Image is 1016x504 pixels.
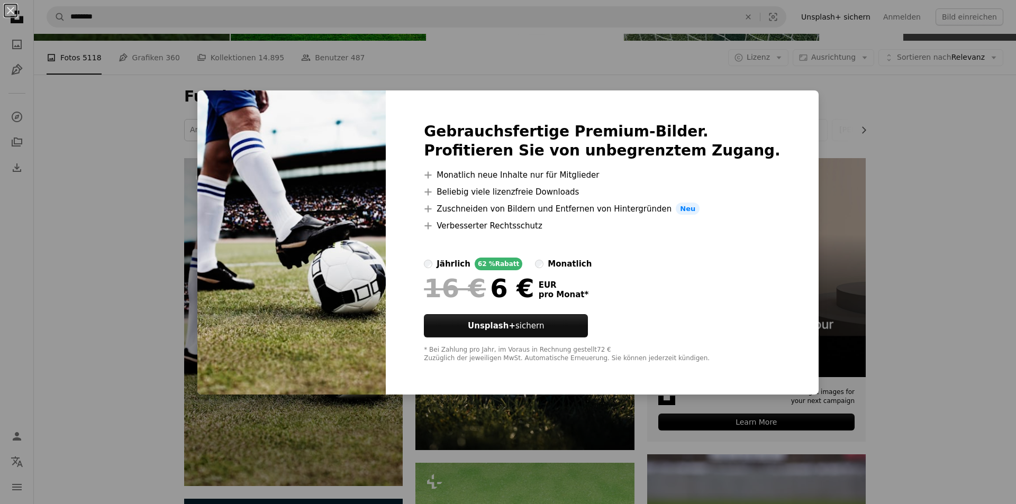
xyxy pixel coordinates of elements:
[535,260,543,268] input: monatlich
[424,274,534,302] div: 6 €
[539,290,589,299] span: pro Monat *
[424,346,781,363] div: * Bei Zahlung pro Jahr, im Voraus in Rechnung gestellt 72 € Zuzüglich der jeweiligen MwSt. Automa...
[424,314,588,337] button: Unsplash+sichern
[475,258,522,270] div: 62 % Rabatt
[424,169,781,181] li: Monatlich neue Inhalte nur für Mitglieder
[468,321,515,331] strong: Unsplash+
[424,260,432,268] input: jährlich62 %Rabatt
[548,258,592,270] div: monatlich
[197,90,386,395] img: premium_photo-1661868926397-0083f0503c07
[424,203,781,215] li: Zuschneiden von Bildern und Entfernen von Hintergründen
[424,274,486,302] span: 16 €
[437,258,470,270] div: jährlich
[539,280,589,290] span: EUR
[424,122,781,160] h2: Gebrauchsfertige Premium-Bilder. Profitieren Sie von unbegrenztem Zugang.
[424,219,781,232] li: Verbesserter Rechtsschutz
[676,203,700,215] span: Neu
[424,186,781,198] li: Beliebig viele lizenzfreie Downloads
